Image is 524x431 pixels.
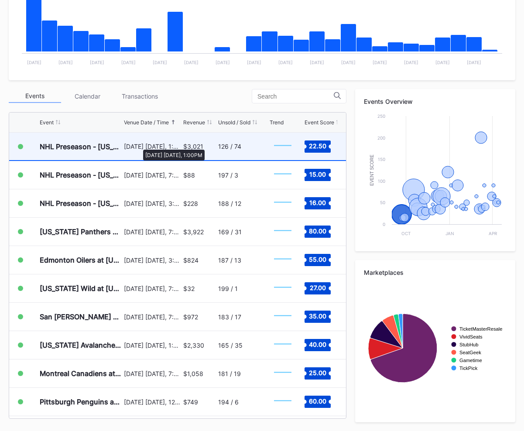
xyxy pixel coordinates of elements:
text: [DATE] [373,60,387,65]
div: Revenue [183,119,205,126]
div: Montreal Canadiens at [US_STATE] Devils [40,369,122,378]
div: 199 / 1 [218,285,238,292]
text: 27.00 [309,284,325,291]
div: [DATE] [DATE], 7:00PM [124,370,181,377]
svg: Chart title [270,136,296,157]
div: 183 / 17 [218,313,241,321]
div: [DATE] [DATE], 3:00PM [124,200,181,207]
svg: Chart title [270,363,296,384]
text: [DATE] [27,60,41,65]
div: $228 [183,200,198,207]
div: Event Score [305,119,334,126]
div: Event [40,119,54,126]
text: TickPick [459,366,478,371]
div: $32 [183,285,195,292]
div: $3,922 [183,228,204,236]
text: 200 [377,135,385,140]
div: [DATE] [DATE], 7:00PM [124,313,181,321]
text: [DATE] [404,60,418,65]
div: [DATE] [DATE], 1:00PM [124,342,181,349]
div: [DATE] [DATE], 7:00PM [124,228,181,236]
div: Trend [270,119,284,126]
text: [DATE] [435,60,450,65]
div: Edmonton Oilers at [US_STATE] Devils [40,256,122,264]
div: [DATE] [DATE], 12:30PM [124,398,181,406]
text: [DATE] [90,60,104,65]
div: 197 / 3 [218,171,238,179]
text: 80.00 [309,227,326,235]
svg: Chart title [270,164,296,186]
div: 187 / 13 [218,257,241,264]
div: NHL Preseason - [US_STATE] Capitals at [US_STATE] Devils (Split Squad) [40,199,122,208]
div: Venue Date / Time [124,119,169,126]
div: $1,058 [183,370,203,377]
text: 150 [378,157,385,162]
text: 22.50 [309,142,326,149]
text: [DATE] [121,60,136,65]
svg: Chart title [270,277,296,299]
div: [US_STATE] Panthers at [US_STATE] Devils [40,227,122,236]
div: NHL Preseason - [US_STATE] Islanders at [US_STATE] Devils [40,171,122,179]
text: TicketMasterResale [459,326,502,332]
div: [DATE] [DATE], 3:30PM [124,257,181,264]
text: 100 [378,178,385,184]
div: San [PERSON_NAME] Sharks at [US_STATE] Devils [40,312,122,321]
text: 15.00 [309,171,326,178]
div: Transactions [113,89,166,103]
svg: Chart title [270,334,296,356]
svg: Chart title [270,192,296,214]
text: SeatGeek [459,350,481,355]
text: Jan [445,231,454,236]
text: 60.00 [309,397,326,405]
svg: Chart title [364,283,506,414]
text: [DATE] [341,60,356,65]
text: [DATE] [216,60,230,65]
svg: Chart title [270,306,296,328]
text: 40.00 [309,341,326,348]
svg: Chart title [364,112,506,243]
div: [DATE] [DATE], 7:00PM [124,285,181,292]
div: $2,330 [183,342,204,349]
div: $3,021 [183,143,203,150]
svg: Chart title [270,391,296,413]
text: [DATE] [184,60,199,65]
div: 169 / 31 [218,228,242,236]
div: 188 / 12 [218,200,241,207]
text: 55.00 [309,256,326,263]
div: [US_STATE] Wild at [US_STATE] Devils [40,284,122,293]
div: Events [9,89,61,103]
text: 250 [377,113,385,119]
div: Pittsburgh Penguins at [US_STATE] Devils [40,397,122,406]
div: 165 / 35 [218,342,243,349]
text: [DATE] [247,60,261,65]
text: [DATE] [278,60,293,65]
div: 181 / 19 [218,370,241,377]
text: [DATE] [310,60,324,65]
text: Event Score [370,154,374,186]
text: 0 [383,222,385,227]
div: 194 / 6 [218,398,239,406]
text: Oct [401,231,411,236]
div: $749 [183,398,198,406]
div: NHL Preseason - [US_STATE] Rangers at [US_STATE] Devils [40,142,122,151]
text: 35.00 [309,312,326,320]
text: [DATE] [467,60,481,65]
text: 25.00 [309,369,326,376]
div: [DATE] [DATE], 1:00PM [124,143,181,150]
div: $824 [183,257,199,264]
input: Search [257,93,334,100]
text: 50 [380,200,385,205]
div: Marketplaces [364,269,507,276]
div: Events Overview [364,98,507,105]
svg: Chart title [270,221,296,243]
div: [DATE] [DATE], 7:00PM [124,171,181,179]
text: VividSeats [459,334,483,339]
div: Unsold / Sold [218,119,250,126]
text: StubHub [459,342,479,347]
div: $972 [183,313,198,321]
div: Calendar [61,89,113,103]
text: [DATE] [58,60,73,65]
svg: Chart title [270,249,296,271]
text: Apr [489,231,497,236]
text: Gametime [459,358,482,363]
